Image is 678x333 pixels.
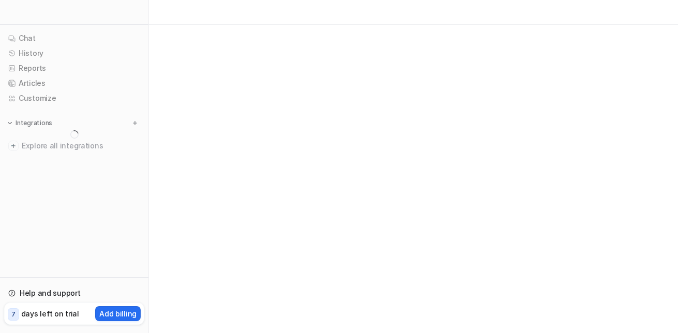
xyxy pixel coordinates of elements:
a: Reports [4,61,144,75]
a: Help and support [4,286,144,300]
button: Integrations [4,118,55,128]
img: menu_add.svg [131,119,139,127]
span: Explore all integrations [22,138,140,154]
button: Add billing [95,306,141,321]
p: days left on trial [21,308,79,319]
a: Customize [4,91,144,105]
a: Explore all integrations [4,139,144,153]
img: explore all integrations [8,141,19,151]
p: 7 [11,310,16,319]
a: History [4,46,144,60]
p: Integrations [16,119,52,127]
p: Add billing [99,308,137,319]
a: Chat [4,31,144,46]
img: expand menu [6,119,13,127]
a: Articles [4,76,144,90]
